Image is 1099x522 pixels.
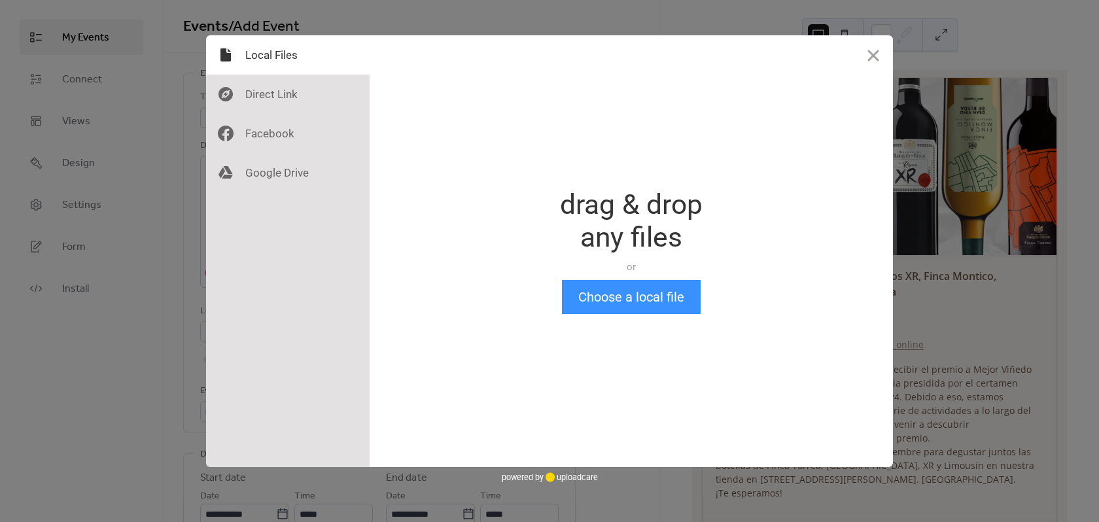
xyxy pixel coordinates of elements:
[544,472,598,482] a: uploadcare
[206,75,370,114] div: Direct Link
[560,260,703,273] div: or
[206,35,370,75] div: Local Files
[502,467,598,487] div: powered by
[206,114,370,153] div: Facebook
[562,280,701,314] button: Choose a local file
[206,153,370,192] div: Google Drive
[560,188,703,254] div: drag & drop any files
[854,35,893,75] button: Close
